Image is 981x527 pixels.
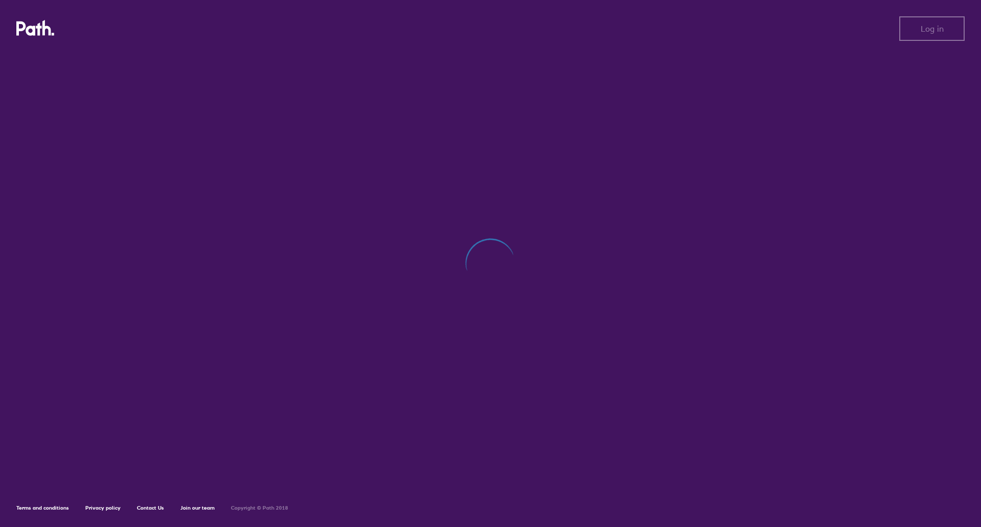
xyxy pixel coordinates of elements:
span: Log in [921,24,944,33]
a: Terms and conditions [16,505,69,511]
a: Join our team [180,505,215,511]
button: Log in [899,16,965,41]
a: Contact Us [137,505,164,511]
h6: Copyright © Path 2018 [231,505,288,511]
a: Privacy policy [85,505,121,511]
